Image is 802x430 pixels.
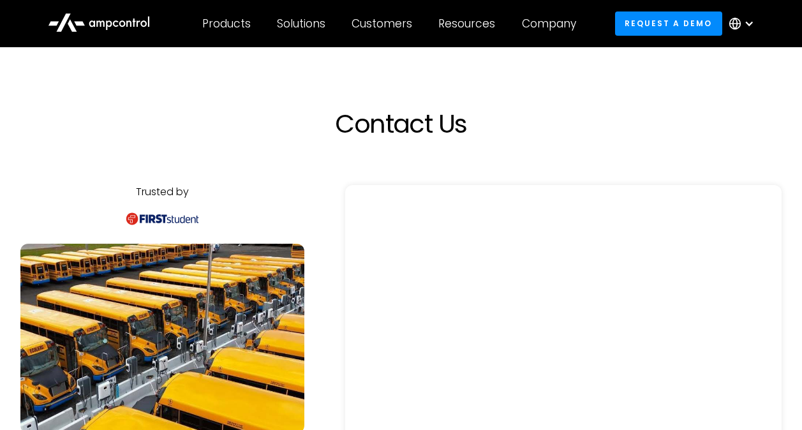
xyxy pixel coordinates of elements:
div: Customers [352,17,412,31]
div: Company [522,17,576,31]
div: Solutions [277,17,325,31]
h1: Contact Us [121,108,682,139]
div: Products [202,17,251,31]
a: Request a demo [615,11,722,35]
div: Resources [438,17,495,31]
